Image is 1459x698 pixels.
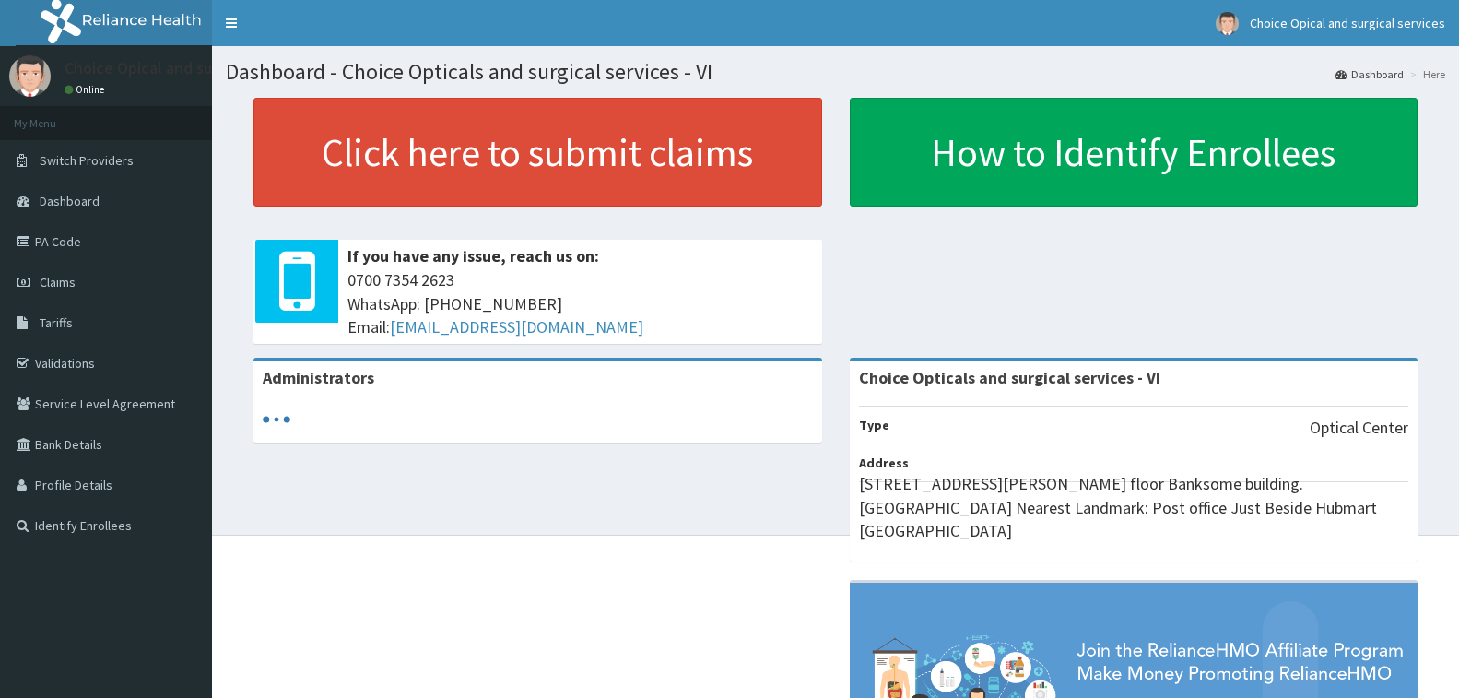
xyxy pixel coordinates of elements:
span: Switch Providers [40,152,134,169]
a: How to Identify Enrollees [850,98,1418,207]
span: 0700 7354 2623 WhatsApp: [PHONE_NUMBER] Email: [347,268,813,339]
span: Tariffs [40,314,73,331]
img: User Image [9,55,51,97]
b: Administrators [263,367,374,388]
b: If you have any issue, reach us on: [347,245,599,266]
a: [EMAIL_ADDRESS][DOMAIN_NAME] [390,316,643,337]
h1: Dashboard - Choice Opticals and surgical services - VI [226,60,1445,84]
img: User Image [1216,12,1239,35]
p: Optical Center [1310,416,1408,440]
a: Dashboard [1335,66,1404,82]
span: Claims [40,274,76,290]
a: Click here to submit claims [253,98,822,207]
b: Address [859,455,909,471]
li: Here [1406,66,1445,82]
strong: Choice Opticals and surgical services - VI [859,367,1160,388]
a: Online [65,83,109,96]
p: Choice Opical and surgical services [65,60,314,77]
span: Dashboard [40,193,100,209]
p: [STREET_ADDRESS][PERSON_NAME] floor Banksome building. [GEOGRAPHIC_DATA] Nearest Landmark: Post o... [859,472,1409,543]
span: Choice Opical and surgical services [1250,15,1445,31]
b: Type [859,417,889,433]
svg: audio-loading [263,406,290,433]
